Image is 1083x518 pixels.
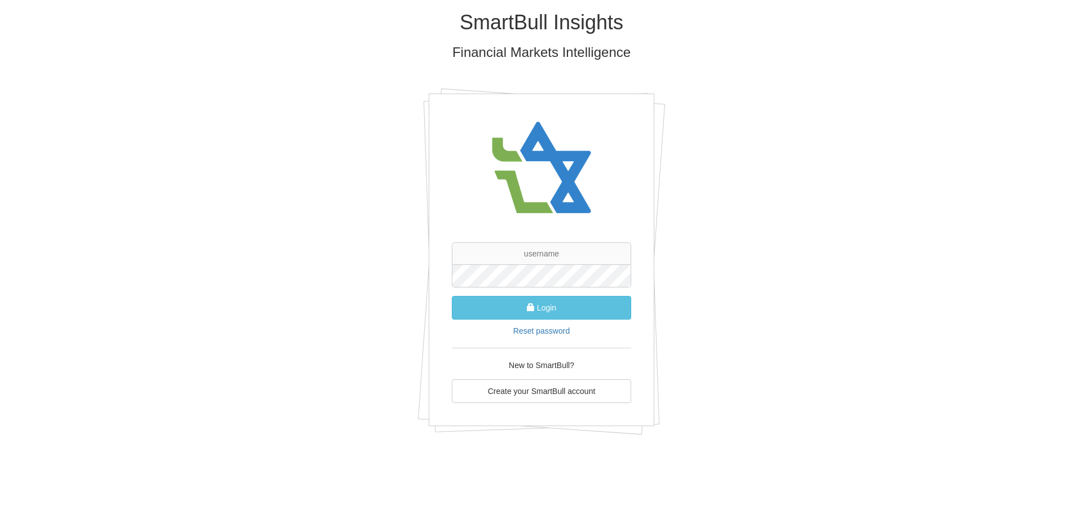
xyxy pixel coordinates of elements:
a: Reset password [513,326,570,335]
button: Login [452,296,631,320]
img: avatar [485,111,598,225]
h1: SmartBull Insights [212,11,871,34]
a: Create your SmartBull account [452,379,631,403]
input: username [452,242,631,265]
h3: Financial Markets Intelligence [212,45,871,60]
span: New to SmartBull? [509,361,574,370]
